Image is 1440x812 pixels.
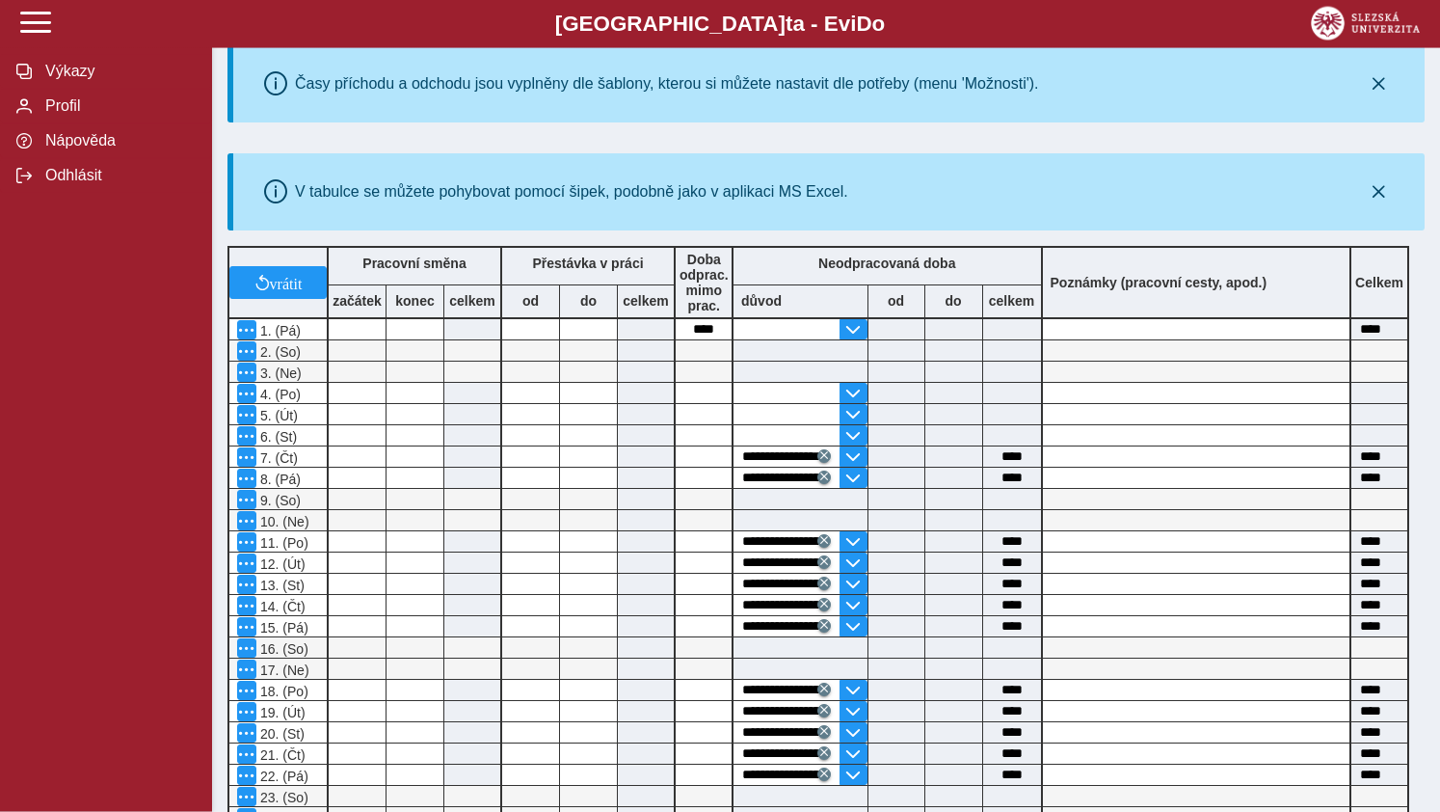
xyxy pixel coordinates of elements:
div: V tabulce se můžete pohybovat pomocí šipek, podobně jako v aplikaci MS Excel. [295,183,848,201]
span: Výkazy [40,63,196,80]
button: Menu [237,554,256,573]
span: 14. (Čt) [256,599,306,614]
span: 18. (Po) [256,684,308,699]
b: konec [387,293,443,309]
b: Poznámky (pracovní cesty, apod.) [1043,275,1275,290]
button: Menu [237,638,256,658]
b: Pracovní směna [362,256,466,271]
button: Menu [237,596,256,615]
span: 1. (Pá) [256,323,301,338]
span: 9. (So) [256,493,301,508]
span: 3. (Ne) [256,365,302,381]
button: Menu [237,660,256,679]
span: 8. (Pá) [256,472,301,487]
button: Menu [237,363,256,382]
button: Menu [237,681,256,700]
div: Časy příchodu a odchodu jsou vyplněny dle šablony, kterou si můžete nastavit dle potřeby (menu 'M... [295,75,1039,93]
span: 7. (Čt) [256,450,298,466]
span: 10. (Ne) [256,514,309,529]
span: 11. (Po) [256,535,308,551]
span: 17. (Ne) [256,663,309,678]
button: Menu [237,723,256,743]
button: Menu [237,575,256,594]
span: 2. (So) [256,344,301,360]
b: Neodpracovaná doba [818,256,955,271]
span: D [856,12,871,36]
span: vrátit [270,275,303,290]
button: Menu [237,320,256,339]
button: Menu [237,490,256,509]
b: celkem [618,293,674,309]
b: od [502,293,559,309]
button: Menu [237,532,256,552]
b: Celkem [1355,275,1403,290]
b: od [868,293,924,309]
span: 15. (Pá) [256,620,308,636]
button: Menu [237,617,256,636]
span: Nápověda [40,132,196,149]
span: 6. (St) [256,429,297,445]
button: vrátit [229,266,327,299]
button: Menu [237,384,256,403]
span: Odhlásit [40,167,196,184]
span: 20. (St) [256,726,305,742]
span: 19. (Út) [256,705,306,720]
b: Doba odprac. mimo prac. [680,252,729,313]
span: 4. (Po) [256,387,301,402]
button: Menu [237,447,256,467]
button: Menu [237,511,256,530]
span: o [872,12,886,36]
img: logo_web_su.png [1311,7,1420,41]
b: důvod [741,293,782,309]
b: celkem [444,293,500,309]
button: Menu [237,787,256,806]
button: Menu [237,469,256,488]
span: 5. (Út) [256,408,298,423]
span: 23. (So) [256,790,308,805]
button: Menu [237,744,256,764]
span: 13. (St) [256,578,305,593]
button: Menu [237,702,256,721]
button: Menu [237,766,256,785]
b: do [925,293,982,309]
span: 21. (Čt) [256,747,306,763]
b: Přestávka v práci [532,256,643,271]
button: Menu [237,405,256,424]
span: Profil [40,97,196,115]
button: Menu [237,341,256,361]
b: [GEOGRAPHIC_DATA] a - Evi [58,12,1382,37]
span: t [786,12,792,36]
b: do [560,293,617,309]
b: celkem [983,293,1041,309]
span: 22. (Pá) [256,769,308,784]
button: Menu [237,426,256,446]
span: 12. (Út) [256,556,306,572]
b: začátek [329,293,386,309]
span: 16. (So) [256,641,308,657]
